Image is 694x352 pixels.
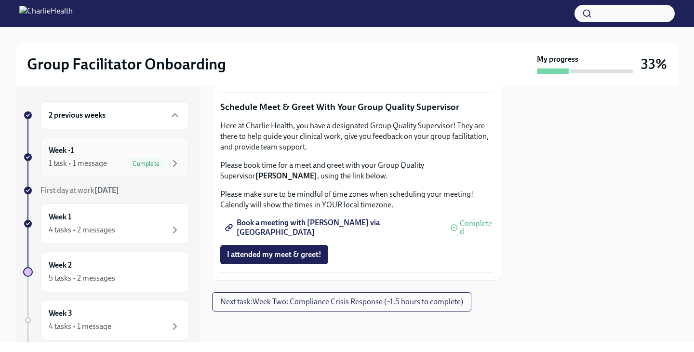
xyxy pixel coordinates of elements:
div: 4 tasks • 1 message [49,321,111,332]
strong: [PERSON_NAME] [255,171,317,180]
a: Week 25 tasks • 2 messages [23,252,189,292]
button: I attended my meet & greet! [220,245,328,264]
p: Please book time for a meet and greet with your Group Quality Supervisor , using the link below. [220,160,493,181]
p: Please make sure to be mindful of time zones when scheduling your meeting! Calendly will show the... [220,189,493,210]
a: Book a meeting with [PERSON_NAME] via [GEOGRAPHIC_DATA] [220,218,447,237]
div: 2 previous weeks [40,101,189,129]
h6: Week 2 [49,260,72,271]
div: 4 tasks • 2 messages [49,225,115,235]
h6: Week -1 [49,145,74,156]
a: Week 14 tasks • 2 messages [23,203,189,244]
div: 5 tasks • 2 messages [49,273,115,284]
div: 1 task • 1 message [49,158,107,169]
strong: My progress [537,54,578,65]
a: Week -11 task • 1 messageComplete [23,137,189,177]
h2: Group Facilitator Onboarding [27,54,226,74]
span: Completed [460,220,493,235]
a: First day at work[DATE] [23,185,189,196]
span: First day at work [40,186,119,195]
span: I attended my meet & greet! [227,250,321,259]
p: Schedule Meet & Greet With Your Group Quality Supervisor [220,101,493,113]
h6: Week 3 [49,308,72,319]
strong: [DATE] [94,186,119,195]
p: Here at Charlie Health, you have a designated Group Quality Supervisor! They are there to help gu... [220,121,493,152]
h3: 33% [641,55,667,73]
span: Next task : Week Two: Compliance Crisis Response (~1.5 hours to complete) [220,297,463,307]
span: Complete [127,160,165,167]
a: Week 34 tasks • 1 message [23,300,189,340]
h6: Week 1 [49,212,71,222]
h6: 2 previous weeks [49,110,106,121]
span: Book a meeting with [PERSON_NAME] via [GEOGRAPHIC_DATA] [227,223,440,232]
button: Next task:Week Two: Compliance Crisis Response (~1.5 hours to complete) [212,292,471,311]
img: CharlieHealth [19,6,73,21]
